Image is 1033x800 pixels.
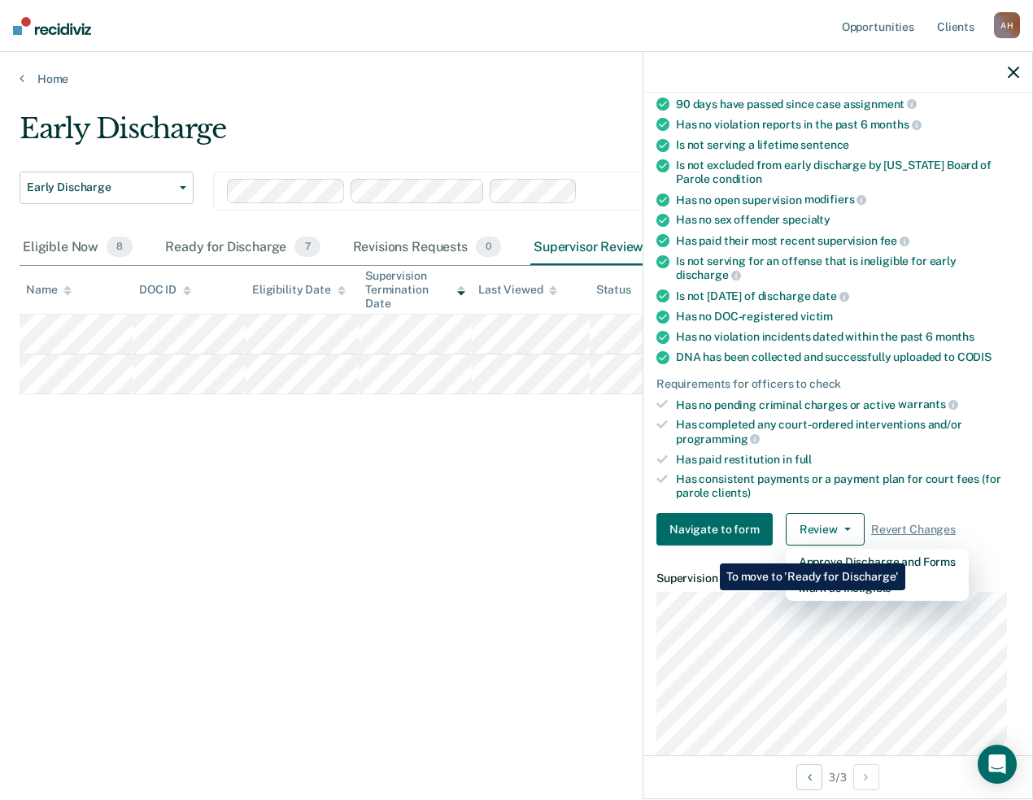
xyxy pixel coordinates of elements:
[252,283,346,297] div: Eligibility Date
[978,745,1017,784] div: Open Intercom Messenger
[782,213,830,226] span: specialty
[20,72,1013,86] a: Home
[656,513,779,546] a: Navigate to form link
[786,575,969,601] button: Mark as Ineligible
[676,213,1019,227] div: Has no sex offender
[795,453,812,466] span: full
[804,193,867,206] span: modifiers
[676,193,1019,207] div: Has no open supervision
[294,237,320,258] span: 7
[712,486,751,499] span: clients)
[813,289,848,302] span: date
[843,98,917,111] span: assignment
[107,237,133,258] span: 8
[20,112,949,159] div: Early Discharge
[870,118,922,131] span: months
[800,310,833,323] span: victim
[957,350,992,363] span: CODIS
[596,283,631,297] div: Status
[676,233,1019,248] div: Has paid their most recent supervision
[643,755,1032,798] div: 3 / 3
[350,230,504,266] div: Revisions Requests
[676,453,1019,467] div: Has paid restitution in
[935,330,974,343] span: months
[898,398,958,411] span: warrants
[676,310,1019,324] div: Has no DOC-registered
[676,433,760,446] span: programming
[676,330,1019,344] div: Has no violation incidents dated within the past 6
[871,523,956,537] span: Revert Changes
[365,269,465,310] div: Supervision Termination Date
[676,268,741,281] span: discharge
[13,17,91,35] img: Recidiviz
[676,254,1019,282] div: Is not serving for an offense that is ineligible for early
[676,117,1019,132] div: Has no violation reports in the past 6
[786,513,865,546] button: Review
[676,418,1019,446] div: Has completed any court-ordered interventions and/or
[676,398,1019,412] div: Has no pending criminal charges or active
[676,350,1019,364] div: DNA has been collected and successfully uploaded to
[676,159,1019,186] div: Is not excluded from early discharge by [US_STATE] Board of Parole
[139,283,191,297] div: DOC ID
[20,230,136,266] div: Eligible Now
[853,764,879,790] button: Next Opportunity
[676,97,1019,111] div: 90 days have passed since case
[800,138,849,151] span: sentence
[786,549,969,575] button: Approve Discharge and Forms
[676,138,1019,152] div: Is not serving a lifetime
[656,513,773,546] button: Navigate to form
[880,234,909,247] span: fee
[27,180,173,194] span: Early Discharge
[676,289,1019,303] div: Is not [DATE] of discharge
[656,572,1019,585] dt: Supervision
[26,283,72,297] div: Name
[530,230,681,266] div: Supervisor Review
[676,472,1019,500] div: Has consistent payments or a payment plan for court fees (for parole
[478,283,557,297] div: Last Viewed
[656,377,1019,391] div: Requirements for officers to check
[994,12,1020,38] div: A H
[476,237,501,258] span: 0
[713,172,762,185] span: condition
[162,230,323,266] div: Ready for Discharge
[796,764,822,790] button: Previous Opportunity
